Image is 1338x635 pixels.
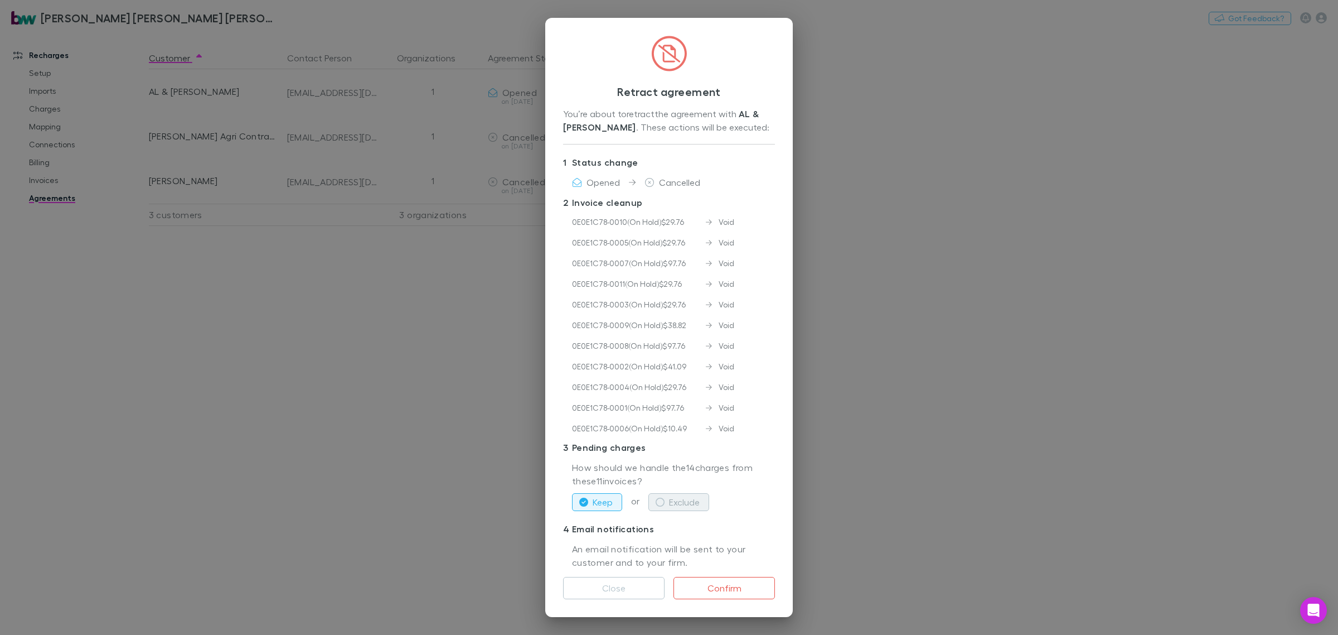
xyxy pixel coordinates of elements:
[563,196,572,209] div: 2
[563,194,775,211] p: Invoice cleanup
[563,520,775,538] p: Email notifications
[563,85,775,98] h3: Retract agreement
[572,360,706,372] div: 0E0E1C78-0002 ( On Hold ) $41.09
[572,422,706,434] div: 0E0E1C78-0006 ( On Hold ) $10.49
[572,461,775,489] p: How should we handle the 14 charges from these 11 invoices?
[673,577,775,599] button: Confirm
[648,493,709,511] button: Exclude
[572,340,706,352] div: 0E0E1C78-0008 ( On Hold ) $97.76
[563,107,775,135] div: You’re about to retract the agreement with . These actions will be executed:
[706,257,734,269] div: Void
[572,402,706,413] div: 0E0E1C78-0001 ( On Hold ) $97.76
[572,493,622,511] button: Keep
[706,216,734,228] div: Void
[563,153,775,171] p: Status change
[706,237,734,248] div: Void
[563,522,572,536] div: 4
[563,156,572,169] div: 1
[572,319,706,331] div: 0E0E1C78-0009 ( On Hold ) $38.82
[572,216,706,228] div: 0E0E1C78-0010 ( On Hold ) $29.76
[1300,597,1327,624] div: Open Intercom Messenger
[706,360,734,372] div: Void
[706,278,734,290] div: Void
[706,340,734,352] div: Void
[659,177,700,187] span: Cancelled
[563,439,775,456] p: Pending charges
[572,278,706,290] div: 0E0E1C78-0011 ( On Hold ) $29.76
[706,319,734,331] div: Void
[651,36,687,71] img: CircledFileSlash.svg
[706,422,734,434] div: Void
[622,496,648,506] span: or
[706,299,734,310] div: Void
[706,402,734,413] div: Void
[572,381,706,393] div: 0E0E1C78-0004 ( On Hold ) $29.76
[706,381,734,393] div: Void
[572,257,706,269] div: 0E0E1C78-0007 ( On Hold ) $97.76
[563,577,665,599] button: Close
[563,441,572,454] div: 3
[572,237,706,248] div: 0E0E1C78-0005 ( On Hold ) $29.76
[586,177,620,187] span: Opened
[572,299,706,310] div: 0E0E1C78-0003 ( On Hold ) $29.76
[572,542,775,570] p: An email notification will be sent to your customer and to your firm.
